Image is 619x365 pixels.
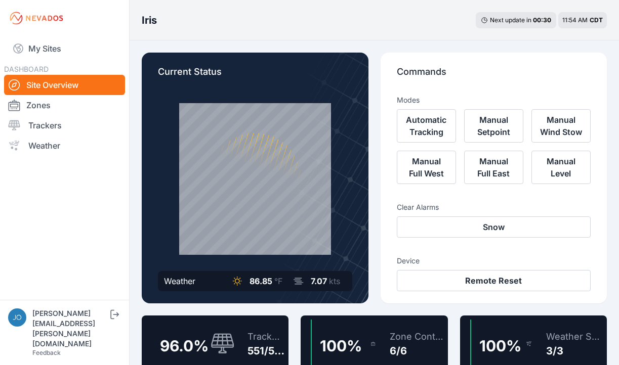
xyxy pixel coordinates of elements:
[158,65,352,87] p: Current Status
[250,276,272,286] span: 86.85
[531,109,591,143] button: Manual Wind Stow
[562,16,588,24] span: 11:54 AM
[247,344,284,358] div: 551/574
[4,65,49,73] span: DASHBOARD
[390,344,444,358] div: 6/6
[490,16,531,24] span: Next update in
[8,308,26,327] img: joe.mikula@nevados.solar
[320,337,362,355] span: 100 %
[329,276,340,286] span: kts
[4,135,125,156] a: Weather
[4,95,125,115] a: Zones
[142,7,157,33] nav: Breadcrumb
[32,308,108,349] div: [PERSON_NAME][EMAIL_ADDRESS][PERSON_NAME][DOMAIN_NAME]
[311,276,327,286] span: 7.07
[464,151,523,184] button: Manual Full East
[4,36,125,61] a: My Sites
[164,275,195,287] div: Weather
[274,276,282,286] span: °F
[590,16,603,24] span: CDT
[397,95,420,105] h3: Modes
[533,16,551,24] div: 00 : 30
[142,13,157,27] h3: Iris
[32,349,61,356] a: Feedback
[546,344,603,358] div: 3/3
[397,109,456,143] button: Automatic Tracking
[397,202,591,212] h3: Clear Alarms
[4,115,125,135] a: Trackers
[546,330,603,344] div: Weather Sensors
[479,337,521,355] span: 100 %
[531,151,591,184] button: Manual Level
[247,330,284,344] div: Trackers
[397,216,591,238] button: Snow
[160,337,209,355] span: 96.0 %
[4,75,125,95] a: Site Overview
[397,256,591,266] h3: Device
[390,330,444,344] div: Zone Controllers
[397,65,591,87] p: Commands
[464,109,523,143] button: Manual Setpoint
[397,270,591,291] button: Remote Reset
[397,151,456,184] button: Manual Full West
[8,10,65,26] img: Nevados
